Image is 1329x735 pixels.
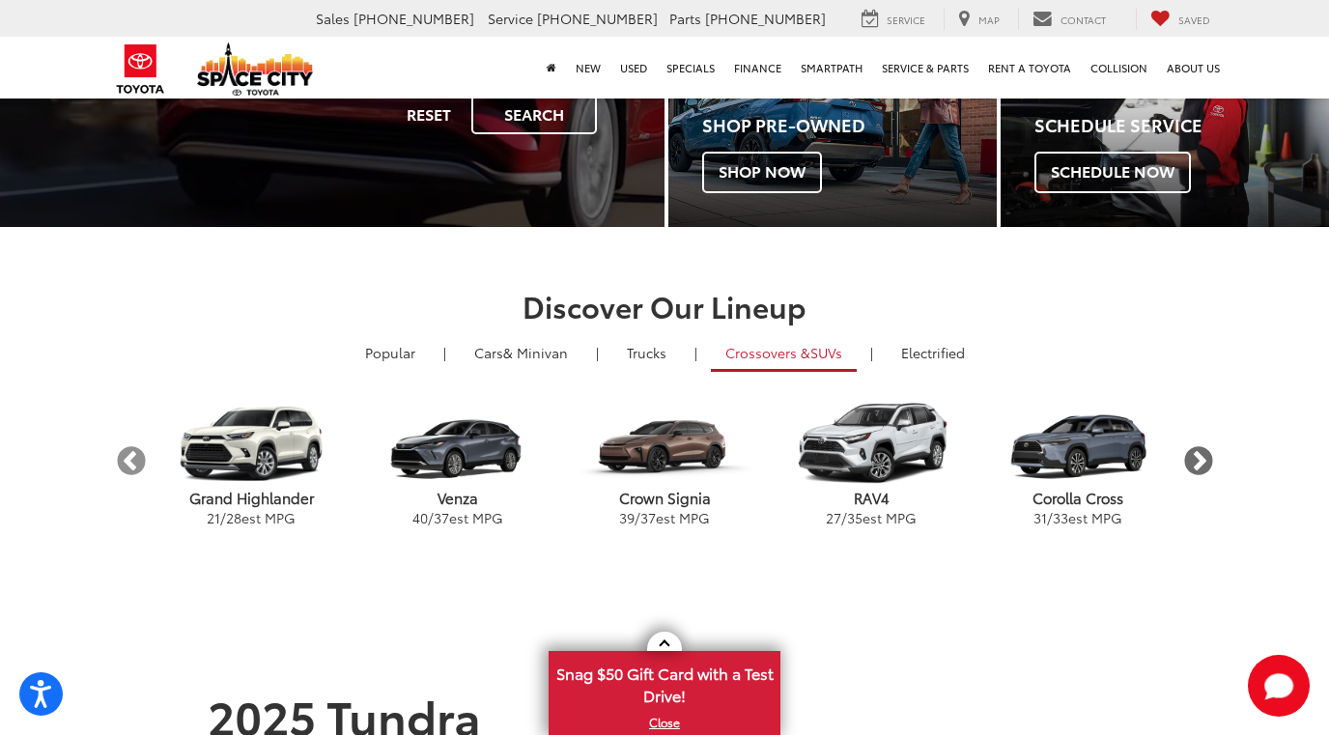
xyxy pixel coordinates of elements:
[434,508,449,527] span: 37
[148,488,354,508] p: Grand Highlander
[488,9,533,28] span: Service
[847,9,940,30] a: Service
[705,9,826,28] span: [PHONE_NUMBER]
[872,37,978,99] a: Service & Parts
[1181,444,1215,478] button: Next
[197,42,313,96] img: Space City Toyota
[1248,655,1310,717] button: Toggle Chat Window
[768,488,975,508] p: RAV4
[153,402,349,485] img: Toyota Grand Highlander
[610,37,657,99] a: Used
[1033,508,1047,527] span: 31
[1081,37,1157,99] a: Collision
[979,402,1175,485] img: Toyota Corolla Cross
[207,508,220,527] span: 21
[353,9,474,28] span: [PHONE_NUMBER]
[619,508,635,527] span: 39
[551,653,778,712] span: Snag $50 Gift Card with a Test Drive!
[226,508,241,527] span: 28
[114,444,148,478] button: Previous
[561,508,768,527] p: / est MPG
[537,9,658,28] span: [PHONE_NUMBER]
[612,336,681,369] a: Trucks
[390,93,467,134] button: Reset
[537,37,566,99] a: Home
[316,9,350,28] span: Sales
[591,343,604,362] li: |
[944,9,1014,30] a: Map
[1053,508,1068,527] span: 33
[865,343,878,362] li: |
[1018,9,1120,30] a: Contact
[460,336,582,369] a: Cars
[975,508,1181,527] p: / est MPG
[114,290,1215,322] h2: Discover Our Lineup
[1157,37,1230,99] a: About Us
[669,9,701,28] span: Parts
[791,37,872,99] a: SmartPath
[657,37,724,99] a: Specials
[826,508,841,527] span: 27
[566,402,762,486] img: Toyota Crown Signia
[725,343,810,362] span: Crossovers &
[1136,9,1225,30] a: My Saved Vehicles
[114,385,1215,538] aside: carousel
[1060,13,1106,27] span: Contact
[640,508,656,527] span: 37
[148,508,354,527] p: / est MPG
[887,336,979,369] a: Electrified
[104,38,177,100] img: Toyota
[438,343,451,362] li: |
[354,508,561,527] p: / est MPG
[1178,13,1210,27] span: Saved
[412,508,428,527] span: 40
[768,508,975,527] p: / est MPG
[978,37,1081,99] a: Rent a Toyota
[711,336,857,372] a: SUVs
[351,336,430,369] a: Popular
[690,343,702,362] li: |
[702,152,822,192] span: Shop Now
[561,488,768,508] p: Crown Signia
[978,13,1000,27] span: Map
[887,13,925,27] span: Service
[724,37,791,99] a: Finance
[471,93,597,134] button: Search
[1034,116,1329,135] h4: Schedule Service
[503,343,568,362] span: & Minivan
[566,37,610,99] a: New
[773,402,969,486] img: Toyota RAV4
[702,116,997,135] h4: Shop Pre-Owned
[975,488,1181,508] p: Corolla Cross
[1248,655,1310,717] svg: Start Chat
[847,508,862,527] span: 35
[359,402,555,485] img: Toyota Venza
[1034,152,1191,192] span: Schedule Now
[354,488,561,508] p: Venza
